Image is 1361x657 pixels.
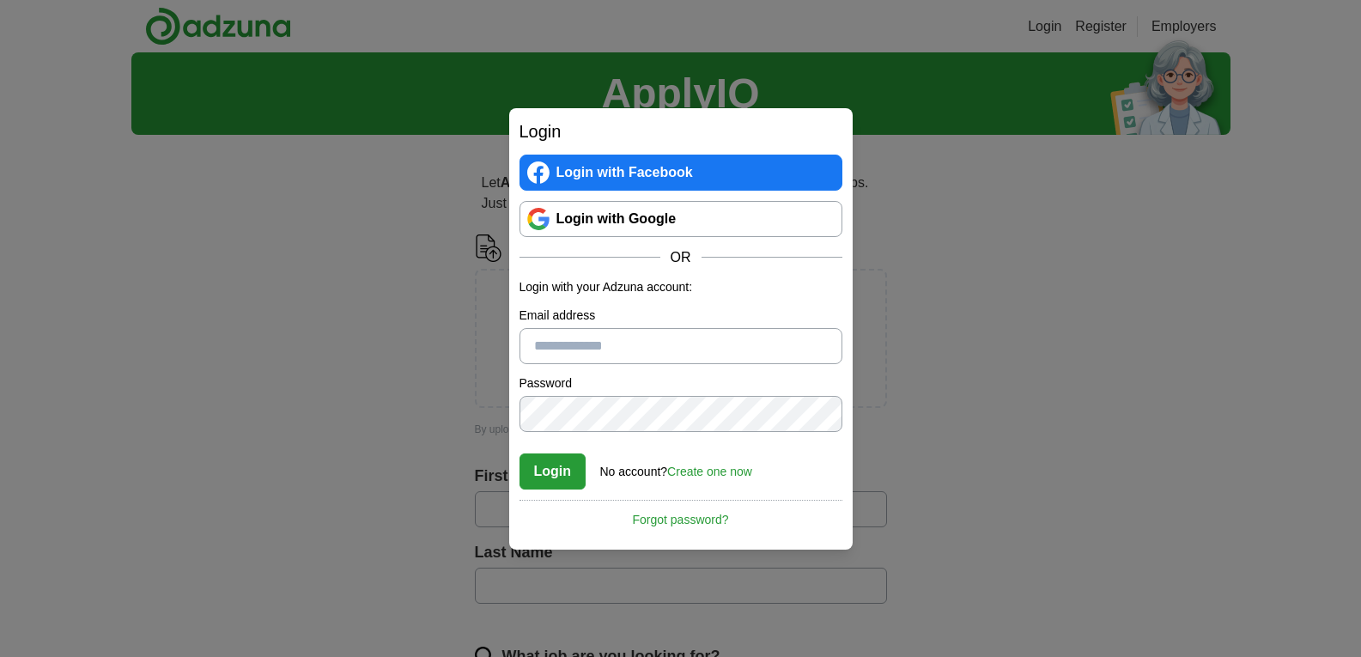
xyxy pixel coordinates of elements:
div: No account? [600,453,752,481]
a: Forgot password? [519,500,842,529]
a: Login with Facebook [519,155,842,191]
a: Login with Google [519,201,842,237]
label: Email address [519,307,842,325]
p: Login with your Adzuna account: [519,278,842,296]
label: Password [519,374,842,392]
h2: Login [519,119,842,144]
span: OR [660,247,702,268]
button: Login [519,453,586,490]
a: Create one now [667,465,752,478]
